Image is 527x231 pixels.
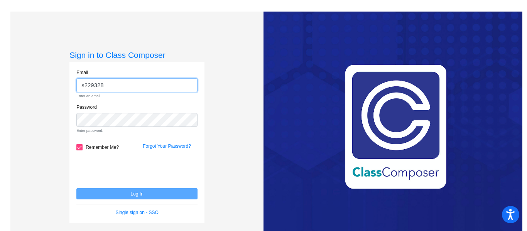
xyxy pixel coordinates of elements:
span: Remember Me? [86,143,119,152]
label: Email [76,69,88,76]
small: Enter password. [76,128,198,133]
a: Single sign on - SSO [115,210,158,215]
h3: Sign in to Class Composer [69,50,204,60]
label: Password [76,104,97,111]
button: Log In [76,188,198,199]
iframe: reCAPTCHA [76,154,194,184]
a: Forgot Your Password? [143,143,191,149]
small: Enter an email. [76,93,198,99]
